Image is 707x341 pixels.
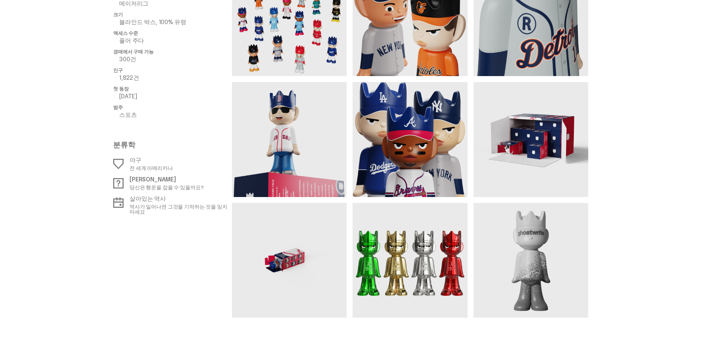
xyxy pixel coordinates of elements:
font: [DATE] [119,92,137,100]
font: 전 세계 아메리카나 [130,165,173,171]
img: 미디어 갤러리 이미지 [353,82,467,197]
font: 첫 등장 [113,86,128,92]
font: 300건 [119,55,136,63]
font: 살아있는 역사 [130,195,166,203]
img: 미디어 갤러리 이미지 [474,203,588,318]
img: 미디어 갤러리 이미지 [474,82,588,197]
font: 역사가 일어나면 그것을 기억하는 것을 잊지 마세요 [130,203,228,215]
font: 스포츠 [119,111,137,119]
font: 분류학 [113,140,135,150]
font: 블라인드 박스, 100% 유령 [119,18,186,26]
font: 인구 [113,67,123,73]
font: 액세스 수준 [113,30,138,36]
img: 미디어 갤러리 이미지 [232,82,347,197]
font: 크기 [113,12,123,18]
img: 미디어 갤러리 이미지 [353,203,467,318]
font: 경매에서 구매 가능 [113,49,153,55]
font: 풀어 주다 [119,37,144,45]
font: 1,822건 [119,74,139,82]
font: 범주 [113,104,123,111]
font: 당신은 행운을 잡을 수 있을까요? [130,184,203,191]
font: 야구 [130,156,141,164]
font: [PERSON_NAME] [130,176,176,183]
img: 미디어 갤러리 이미지 [232,203,347,318]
